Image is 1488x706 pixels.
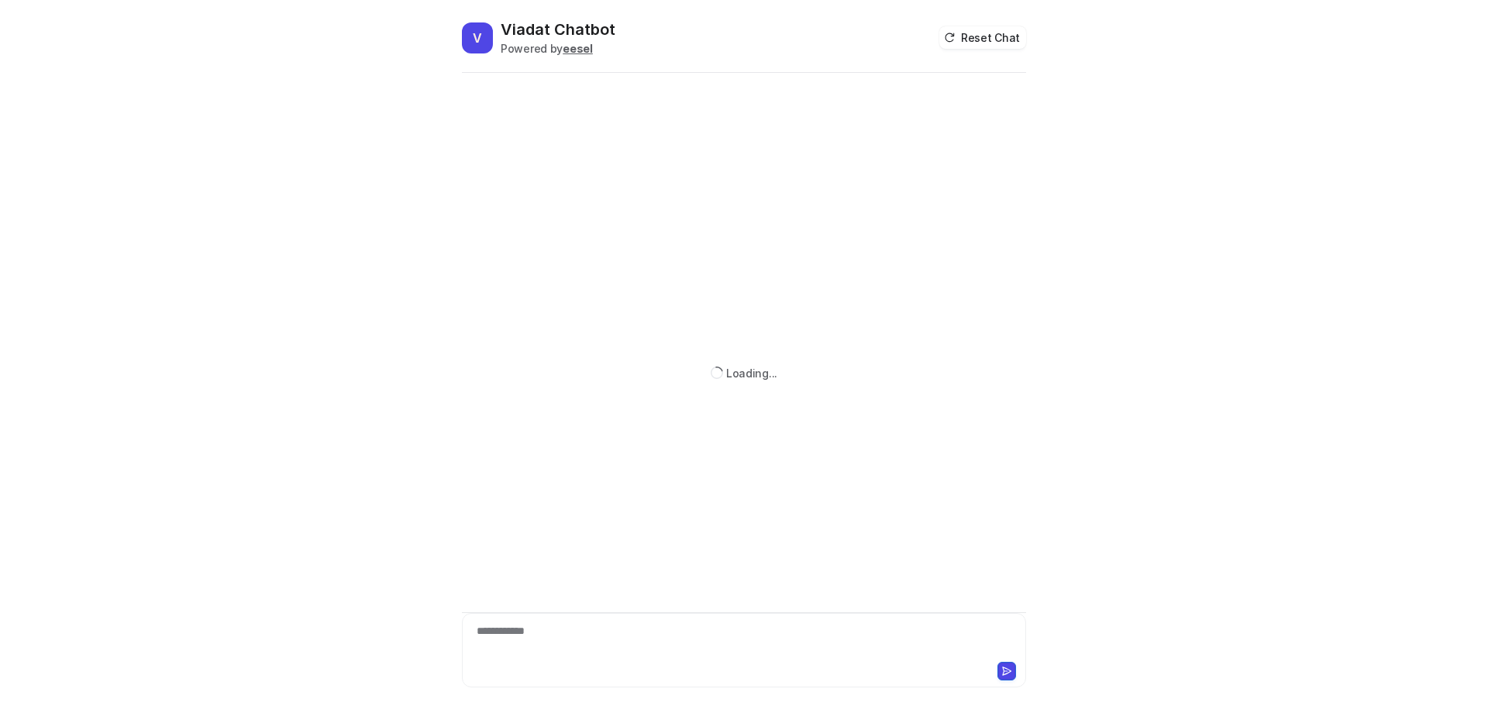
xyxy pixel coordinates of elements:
[939,26,1026,49] button: Reset Chat
[462,22,493,53] span: V
[501,19,615,40] h2: Viadat Chatbot
[726,365,777,381] div: Loading...
[563,42,593,55] b: eesel
[501,40,615,57] div: Powered by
